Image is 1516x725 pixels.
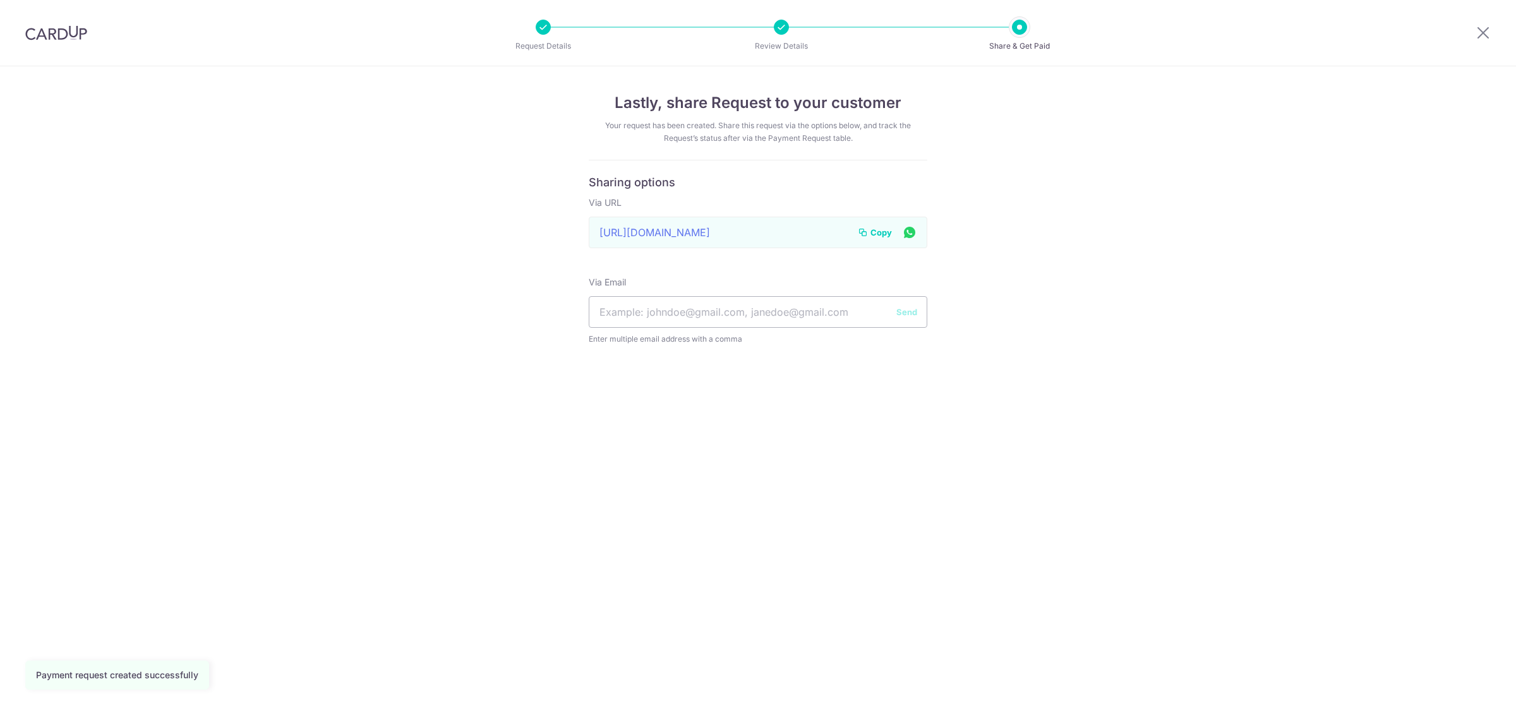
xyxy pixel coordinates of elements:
h4: Lastly, share Request to your customer [589,92,927,114]
div: Payment request created successfully [36,669,198,681]
p: Request Details [496,40,590,52]
div: Your request has been created. Share this request via the options below, and track the Request’s ... [589,119,927,145]
iframe: Opens a widget where you can find more information [1435,687,1503,719]
input: Example: johndoe@gmail.com, janedoe@gmail.com [589,296,927,328]
button: Send [896,306,917,318]
span: Enter multiple email address with a comma [589,333,927,345]
span: Copy [870,226,892,239]
p: Share & Get Paid [973,40,1066,52]
label: Via URL [589,196,622,209]
p: Review Details [735,40,828,52]
button: Copy [858,226,892,239]
h6: Sharing options [589,176,927,190]
img: CardUp [25,25,87,40]
label: Via Email [589,276,626,289]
